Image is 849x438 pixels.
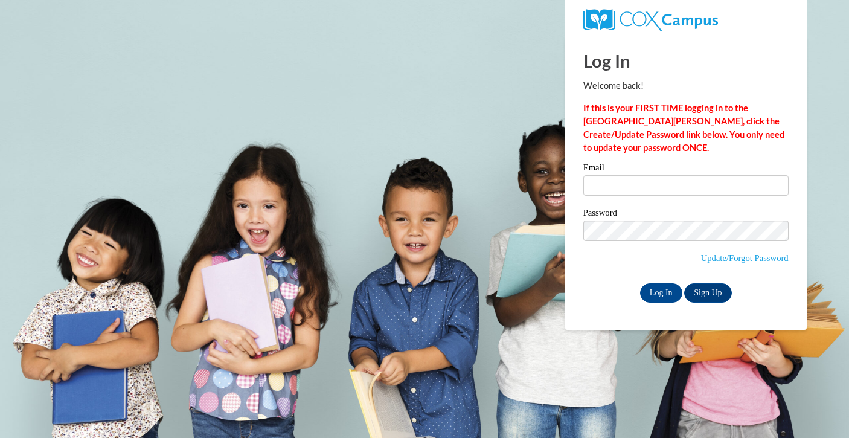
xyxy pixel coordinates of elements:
h1: Log In [583,48,789,73]
label: Email [583,163,789,175]
a: Update/Forgot Password [701,253,789,263]
a: COX Campus [583,14,718,24]
label: Password [583,208,789,221]
p: Welcome back! [583,79,789,92]
img: COX Campus [583,9,718,31]
a: Sign Up [684,283,731,303]
input: Log In [640,283,682,303]
strong: If this is your FIRST TIME logging in to the [GEOGRAPHIC_DATA][PERSON_NAME], click the Create/Upd... [583,103,784,153]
